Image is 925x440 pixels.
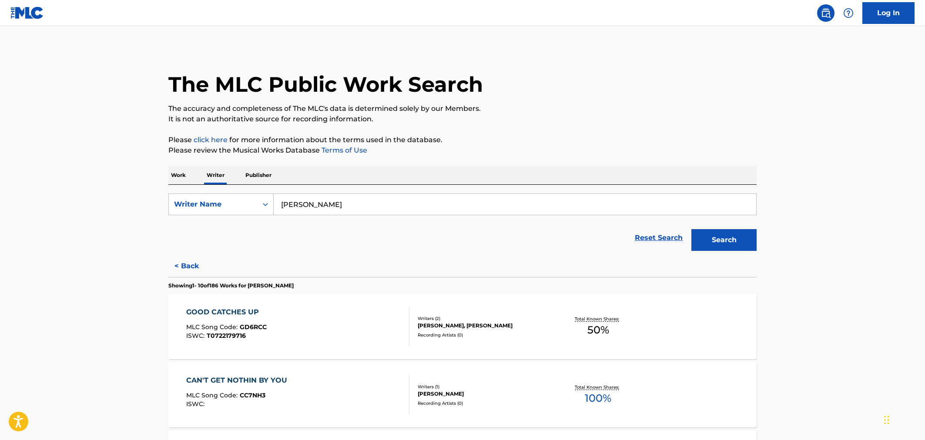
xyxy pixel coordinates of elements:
[168,145,757,156] p: Please review the Musical Works Database
[186,307,267,317] div: GOOD CATCHES UP
[204,166,227,184] p: Writer
[843,8,854,18] img: help
[418,322,549,330] div: [PERSON_NAME], [PERSON_NAME]
[630,228,687,247] a: Reset Search
[194,136,228,144] a: click here
[840,4,857,22] div: Help
[884,407,889,433] div: Drag
[418,315,549,322] div: Writers ( 2 )
[10,7,44,19] img: MLC Logo
[418,390,549,398] div: [PERSON_NAME]
[207,332,246,340] span: T0722179716
[168,135,757,145] p: Please for more information about the terms used in the database.
[168,166,188,184] p: Work
[821,8,831,18] img: search
[186,323,240,331] span: MLC Song Code :
[168,103,757,114] p: The accuracy and completeness of The MLC's data is determined solely by our Members.
[186,391,240,399] span: MLC Song Code :
[817,4,835,22] a: Public Search
[168,114,757,124] p: It is not an authoritative source for recording information.
[186,400,207,408] span: ISWC :
[168,193,757,255] form: Search Form
[186,375,292,386] div: CAN'T GET NOTHIN BY YOU
[691,229,757,251] button: Search
[585,390,611,406] span: 100 %
[418,383,549,390] div: Writers ( 1 )
[186,332,207,340] span: ISWC :
[881,398,925,440] iframe: Chat Widget
[575,384,621,390] p: Total Known Shares:
[575,316,621,322] p: Total Known Shares:
[168,255,221,277] button: < Back
[320,146,367,154] a: Terms of Use
[168,71,483,97] h1: The MLC Public Work Search
[168,294,757,359] a: GOOD CATCHES UPMLC Song Code:GD6RCCISWC:T0722179716Writers (2)[PERSON_NAME], [PERSON_NAME]Recordi...
[587,322,609,338] span: 50 %
[243,166,274,184] p: Publisher
[168,282,294,290] p: Showing 1 - 10 of 186 Works for [PERSON_NAME]
[168,362,757,427] a: CAN'T GET NOTHIN BY YOUMLC Song Code:CC7NH3ISWC:Writers (1)[PERSON_NAME]Recording Artists (0)Tota...
[174,199,252,210] div: Writer Name
[240,323,267,331] span: GD6RCC
[418,332,549,338] div: Recording Artists ( 0 )
[240,391,265,399] span: CC7NH3
[418,400,549,407] div: Recording Artists ( 0 )
[862,2,915,24] a: Log In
